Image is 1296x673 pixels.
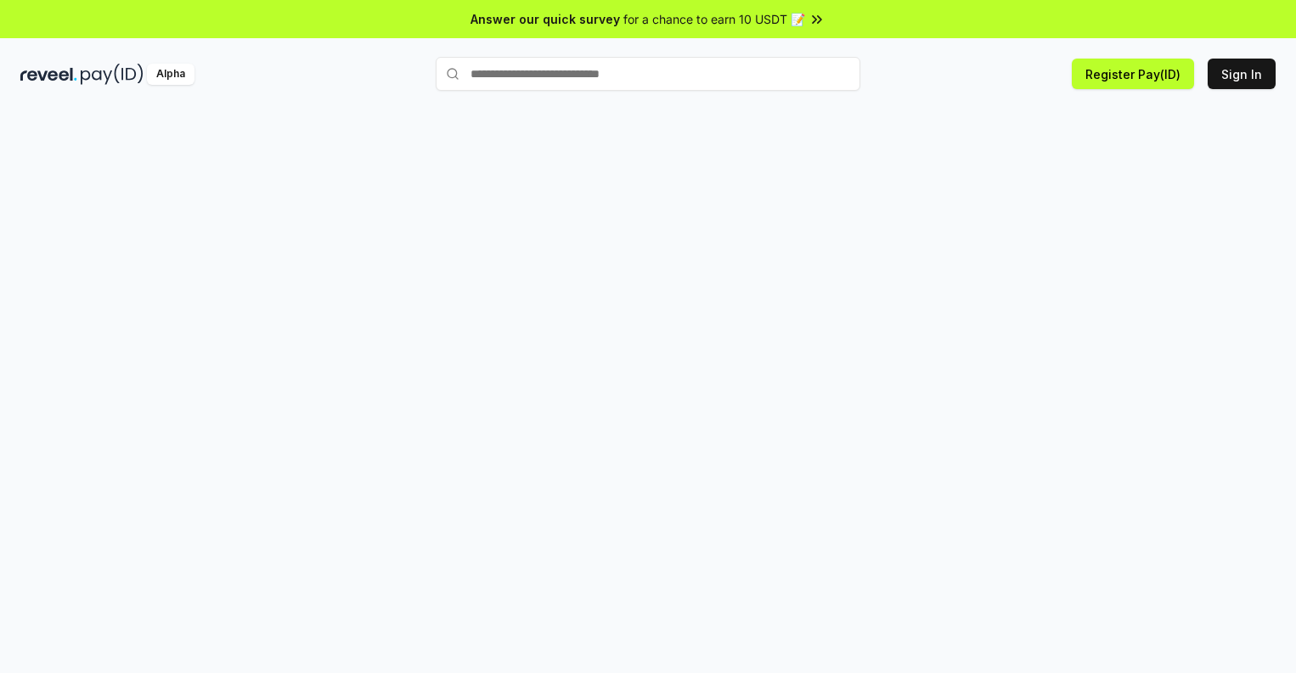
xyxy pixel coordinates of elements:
[81,64,144,85] img: pay_id
[1208,59,1276,89] button: Sign In
[471,10,620,28] span: Answer our quick survey
[1072,59,1194,89] button: Register Pay(ID)
[623,10,805,28] span: for a chance to earn 10 USDT 📝
[147,64,194,85] div: Alpha
[20,64,77,85] img: reveel_dark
